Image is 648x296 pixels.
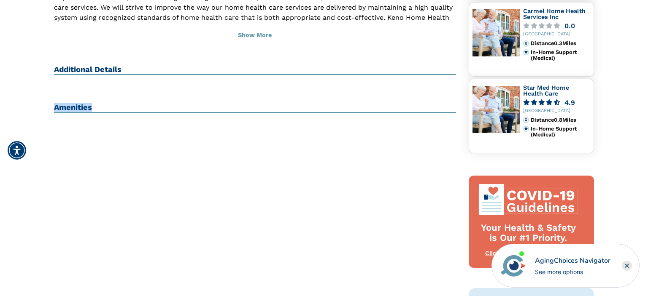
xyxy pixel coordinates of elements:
[523,117,529,123] img: distance.svg
[564,23,575,29] div: 0.0
[564,99,575,106] div: 4.9
[523,108,591,114] div: [GEOGRAPHIC_DATA]
[499,251,528,280] img: avatar
[477,249,580,258] div: Click here for CDC guidelines.
[8,141,26,160] div: Accessibility Menu
[54,26,456,45] button: Show More
[523,49,529,55] img: primary.svg
[523,8,586,20] a: Carmel Home Health Services Inc
[531,49,590,61] div: In-Home Support (Medical)
[477,223,580,244] div: Your Health & Safety is Our #1 Priority.
[531,126,590,138] div: In-Home Support (Medical)
[54,103,456,113] h2: Amenities
[523,40,529,46] img: distance.svg
[531,117,590,123] div: Distance 0.8 Miles
[523,32,591,37] div: [GEOGRAPHIC_DATA]
[523,126,529,132] img: primary.svg
[622,261,632,271] div: Close
[535,267,610,276] div: See more options
[531,40,590,46] div: Distance 0.3 Miles
[54,65,456,75] h2: Additional Details
[523,99,591,106] a: 4.9
[523,84,569,97] a: Star Med Home Health Care
[477,184,580,215] img: covid-top-default.svg
[535,256,610,266] div: AgingChoices Navigator
[523,23,591,29] a: 0.0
